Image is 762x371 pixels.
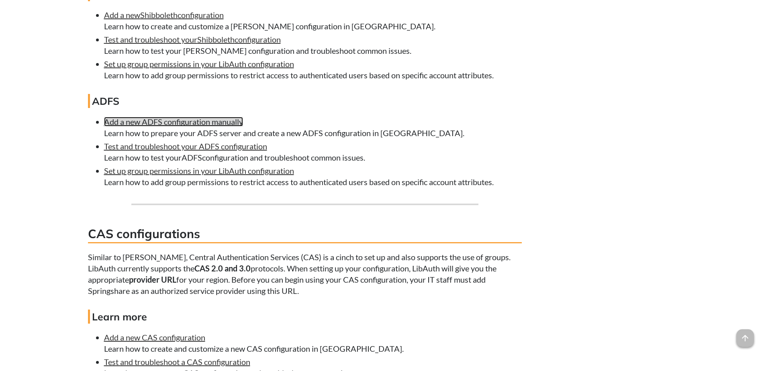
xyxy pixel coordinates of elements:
[104,332,205,342] a: Add a new CAS configuration
[104,166,294,175] a: Set up group permissions in your LibAuth configuration
[88,310,522,324] h4: Learn more
[736,330,754,340] a: arrow_upward
[194,263,251,273] strong: CAS 2.0 and 3.0
[104,35,281,44] a: Test and troubleshoot yourShibbolethconfiguration
[104,332,522,354] li: Learn how to create and customize a new CAS configuration in [GEOGRAPHIC_DATA].
[104,141,267,151] a: Test and troubleshoot your ADFS configuration
[104,141,522,163] li: Learn how to test your ADFS configuration and troubleshoot common issues.
[129,275,176,284] strong: provider URL
[104,117,243,126] a: Add a new ADFS configuration manually
[88,225,522,243] h3: CAS configurations
[104,59,294,69] a: Set up group permissions in your LibAuth configuration
[104,116,522,139] li: Learn how to prepare your ADFS server and create a new ADFS configuration in [GEOGRAPHIC_DATA].
[104,165,522,188] li: Learn how to add group permissions to restrict access to authenticated users based on specific ac...
[88,251,522,296] p: Similar to [PERSON_NAME], Central Authentication Services (CAS) is a cinch to set up and also sup...
[104,34,522,56] li: Learn how to test your [PERSON_NAME] configuration and troubleshoot common issues.
[104,9,522,32] li: Learn how to create and customize a [PERSON_NAME] configuration in [GEOGRAPHIC_DATA].
[104,58,522,81] li: Learn how to add group permissions to restrict access to authenticated users based on specific ac...
[104,357,250,367] a: Test and troubleshoot a CAS configuration
[88,94,522,108] h4: ADFS
[736,329,754,347] span: arrow_upward
[104,10,224,20] a: Add a newShibbolethconfiguration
